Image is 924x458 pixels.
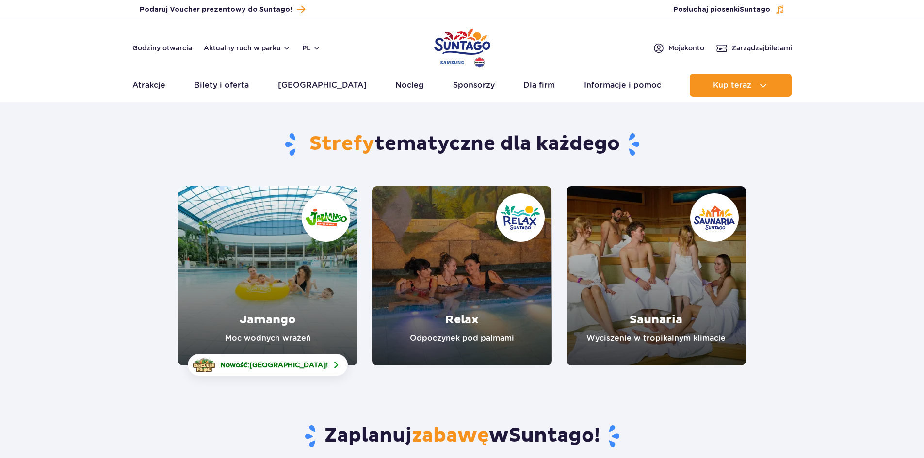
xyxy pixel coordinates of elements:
h1: tematyczne dla każdego [178,132,746,157]
a: Godziny otwarcia [132,43,192,53]
h3: Zaplanuj w ! [178,424,746,449]
span: Podaruj Voucher prezentowy do Suntago! [140,5,292,15]
a: [GEOGRAPHIC_DATA] [278,74,367,97]
a: Relax [372,186,551,365]
span: Strefy [309,132,374,156]
span: Kup teraz [713,81,751,90]
a: Nowość:[GEOGRAPHIC_DATA]! [188,354,348,376]
span: Zarządzaj biletami [731,43,792,53]
a: Saunaria [567,186,746,365]
a: Mojekonto [653,42,704,54]
a: Podaruj Voucher prezentowy do Suntago! [140,3,305,16]
span: [GEOGRAPHIC_DATA] [249,361,326,369]
a: Jamango [178,186,357,365]
a: Sponsorzy [453,74,495,97]
a: Park of Poland [434,24,490,69]
span: zabawę [412,424,489,448]
a: Bilety i oferta [194,74,249,97]
a: Informacje i pomoc [584,74,661,97]
button: Kup teraz [690,74,792,97]
button: Posłuchaj piosenkiSuntago [673,5,785,15]
span: Suntago [740,6,770,13]
a: Atrakcje [132,74,165,97]
a: Nocleg [395,74,424,97]
span: Posłuchaj piosenki [673,5,770,15]
span: Suntago [509,424,594,448]
button: pl [302,43,321,53]
span: Nowość: ! [220,360,328,370]
span: Moje konto [668,43,704,53]
a: Dla firm [523,74,555,97]
button: Aktualny ruch w parku [204,44,291,52]
a: Zarządzajbiletami [716,42,792,54]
